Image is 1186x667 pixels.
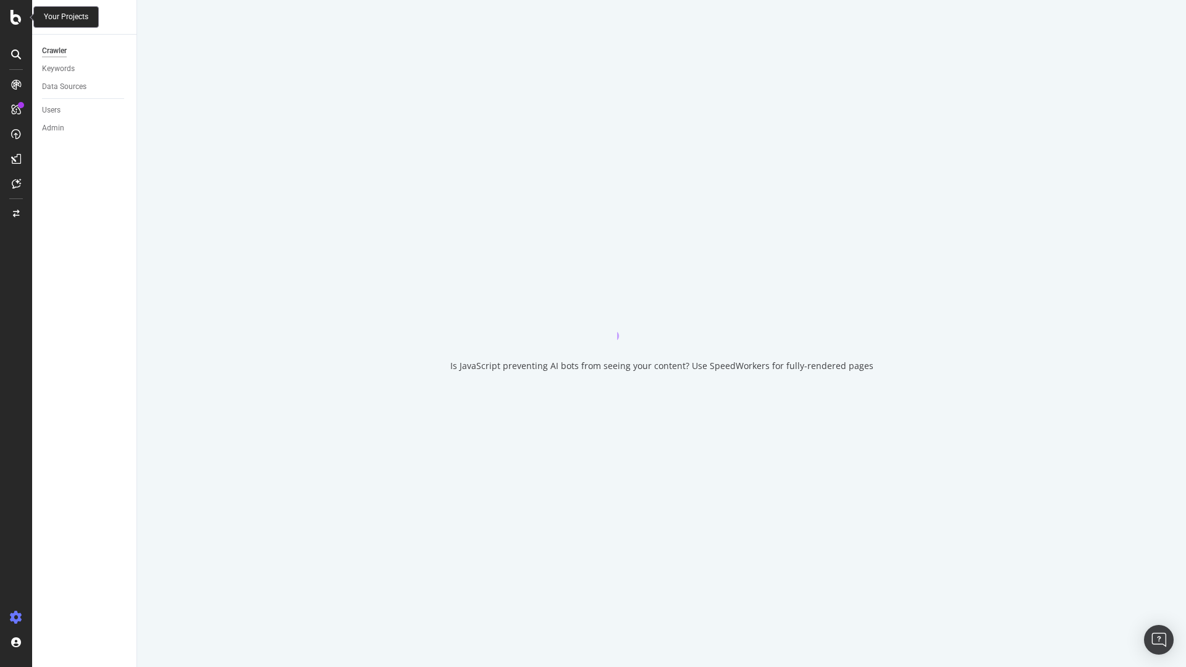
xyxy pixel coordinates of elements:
[42,80,128,93] a: Data Sources
[42,122,128,135] a: Admin
[42,122,64,135] div: Admin
[42,104,61,117] div: Users
[44,12,88,22] div: Your Projects
[42,45,67,57] div: Crawler
[42,104,128,117] a: Users
[1144,625,1174,655] div: Open Intercom Messenger
[42,45,128,57] a: Crawler
[450,360,873,372] div: Is JavaScript preventing AI bots from seeing your content? Use SpeedWorkers for fully-rendered pages
[617,295,706,340] div: animation
[42,62,75,75] div: Keywords
[42,62,128,75] a: Keywords
[42,80,86,93] div: Data Sources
